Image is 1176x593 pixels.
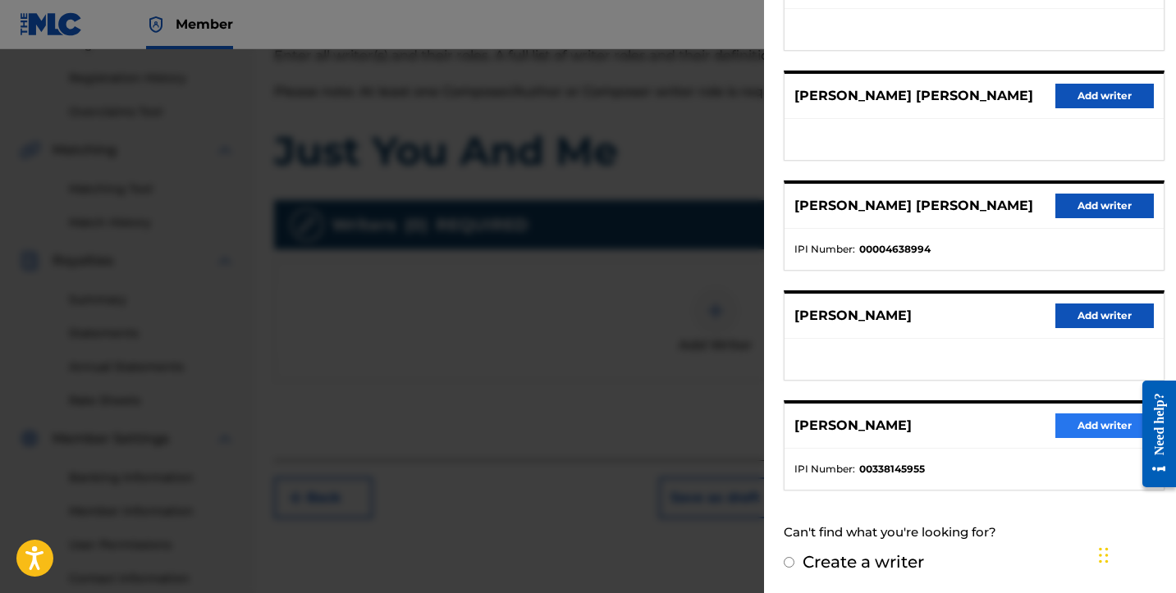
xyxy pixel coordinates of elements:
[794,306,912,326] p: [PERSON_NAME]
[794,86,1033,106] p: [PERSON_NAME] [PERSON_NAME]
[859,242,931,257] strong: 00004638994
[794,462,855,477] span: IPI Number :
[1130,368,1176,500] iframe: Resource Center
[794,416,912,436] p: [PERSON_NAME]
[1055,303,1154,328] button: Add writer
[784,515,1165,550] div: Can't find what you're looking for?
[859,462,925,477] strong: 00338145955
[1099,531,1109,580] div: Drag
[794,196,1033,216] p: [PERSON_NAME] [PERSON_NAME]
[1055,413,1154,438] button: Add writer
[794,242,855,257] span: IPI Number :
[1094,514,1176,593] iframe: Chat Widget
[176,15,233,34] span: Member
[1055,194,1154,218] button: Add writer
[20,12,83,36] img: MLC Logo
[146,15,166,34] img: Top Rightsholder
[803,552,924,572] label: Create a writer
[1055,84,1154,108] button: Add writer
